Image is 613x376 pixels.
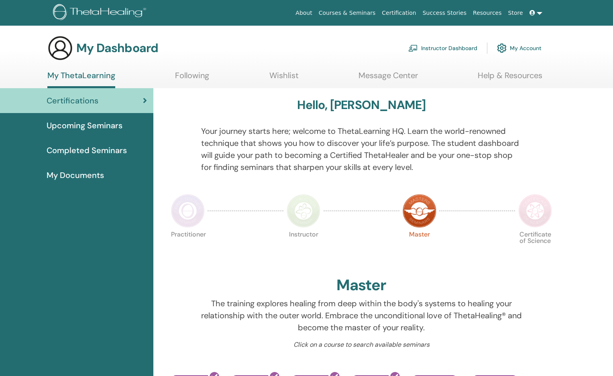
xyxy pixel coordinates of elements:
a: Help & Resources [478,71,542,86]
p: Master [403,231,436,265]
span: Upcoming Seminars [47,119,122,131]
a: Following [175,71,209,86]
a: Instructor Dashboard [408,39,477,57]
a: My ThetaLearning [47,71,115,88]
h3: Hello, [PERSON_NAME] [297,98,426,112]
p: Your journey starts here; welcome to ThetaLearning HQ. Learn the world-renowned technique that sh... [201,125,522,173]
a: Wishlist [269,71,299,86]
img: logo.png [53,4,149,22]
span: Certifications [47,95,98,107]
img: chalkboard-teacher.svg [408,44,418,52]
p: Click on a course to search available seminars [201,340,522,350]
span: My Documents [47,169,104,181]
a: About [292,6,315,20]
span: Completed Seminars [47,144,127,156]
img: generic-user-icon.jpg [47,35,73,61]
a: Certification [379,6,419,20]
p: Certificate of Science [518,231,552,265]
img: Certificate of Science [518,194,552,228]
h3: My Dashboard [76,41,158,55]
a: Message Center [358,71,418,86]
img: Master [403,194,436,228]
a: Courses & Seminars [316,6,379,20]
a: Resources [470,6,505,20]
img: Instructor [287,194,320,228]
a: Success Stories [420,6,470,20]
a: Store [505,6,526,20]
h2: Master [336,276,386,295]
p: The training explores healing from deep within the body's systems to healing your relationship wi... [201,297,522,334]
p: Practitioner [171,231,205,265]
p: Instructor [287,231,320,265]
a: My Account [497,39,542,57]
img: Practitioner [171,194,205,228]
img: cog.svg [497,41,507,55]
